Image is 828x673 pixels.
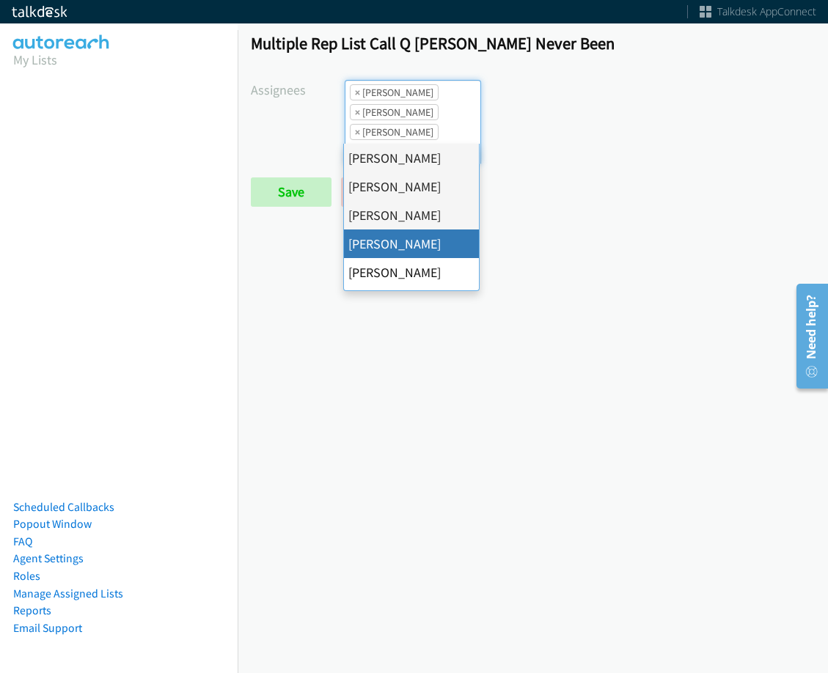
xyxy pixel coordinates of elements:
span: × [355,105,360,119]
a: Manage Assigned Lists [13,586,123,600]
li: Abigail Odhiambo [350,84,439,100]
a: Reports [13,603,51,617]
li: [PERSON_NAME] [344,229,479,258]
h1: Multiple Rep List Call Q [PERSON_NAME] Never Been [251,33,815,54]
a: Agent Settings [13,551,84,565]
a: FAQ [13,534,32,548]
span: × [355,125,360,139]
a: Talkdesk AppConnect [700,4,816,19]
iframe: Resource Center [785,278,828,394]
a: Email Support [13,621,82,635]
a: Back [341,177,422,207]
li: Alana Ruiz [350,104,439,120]
input: Save [251,177,331,207]
li: [PERSON_NAME] [344,172,479,201]
span: × [355,85,360,100]
a: Roles [13,569,40,583]
li: [PERSON_NAME] [344,287,479,315]
li: Cathy Shahan [350,124,439,140]
a: Scheduled Callbacks [13,500,114,514]
a: Popout Window [13,517,92,531]
li: [PERSON_NAME] [344,258,479,287]
li: [PERSON_NAME] [344,201,479,229]
label: Assignees [251,80,345,100]
a: My Lists [13,51,57,68]
li: [PERSON_NAME] [344,144,479,172]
